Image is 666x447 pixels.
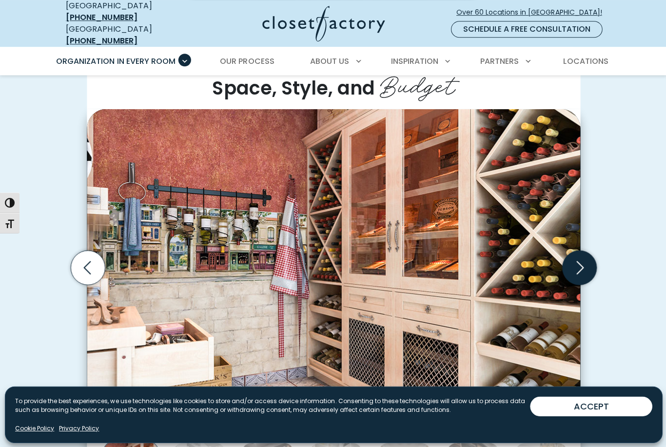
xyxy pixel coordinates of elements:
a: Over 60 Locations in [GEOGRAPHIC_DATA]! [455,4,609,21]
a: [PHONE_NUMBER] [66,12,137,23]
button: Next slide [557,246,599,288]
a: [PHONE_NUMBER] [66,35,137,46]
nav: Primary Menu [49,48,617,75]
span: Organization in Every Room [56,56,175,67]
div: [GEOGRAPHIC_DATA] [66,23,185,47]
img: Closet Factory Logo [262,6,384,41]
span: Space, Style, and [212,75,374,100]
img: Custom walk-in pantry with wine storage and humidor. [87,109,579,408]
span: Partners [479,56,518,67]
span: Inspiration [390,56,437,67]
button: ACCEPT [529,396,651,415]
span: Budget [379,64,454,102]
span: Locations [562,56,607,67]
span: Over 60 Locations in [GEOGRAPHIC_DATA]! [455,7,608,18]
span: About Us [310,56,349,67]
a: Privacy Policy [59,423,99,432]
span: Our Process [219,56,274,67]
button: Previous slide [67,246,109,288]
a: Cookie Policy [15,423,54,432]
a: Schedule a Free Consultation [450,21,601,38]
p: To provide the best experiences, we use technologies like cookies to store and/or access device i... [15,396,529,413]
